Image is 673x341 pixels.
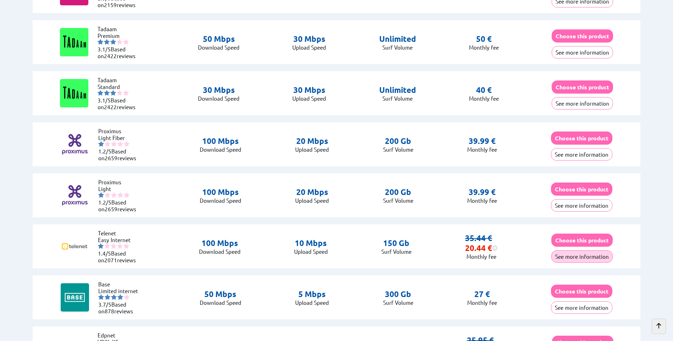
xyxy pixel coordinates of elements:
[98,332,140,339] li: Edpnet
[98,97,111,104] span: 3.1/5
[98,185,141,192] li: Light
[383,146,413,153] p: Surf Volume
[551,285,612,298] button: Choose this product
[105,192,110,198] img: starnr2
[295,197,329,204] p: Upload Speed
[117,90,122,96] img: starnr4
[98,32,140,39] li: Premium
[467,146,497,153] p: Monthly fee
[295,136,329,146] p: 20 Mbps
[61,181,89,209] img: Logo of Proximus
[476,34,492,44] p: 50 €
[117,243,123,249] img: starnr4
[198,95,239,102] p: Download Speed
[200,136,241,146] p: 100 Mbps
[98,294,104,300] img: starnr1
[292,34,326,44] p: 30 Mbps
[551,237,613,244] a: Choose this product
[292,44,326,51] p: Upload Speed
[200,197,241,204] p: Download Speed
[476,85,492,95] p: 40 €
[104,52,117,59] span: 2422
[98,77,140,83] li: Tadaam
[551,186,612,192] a: Choose this product
[98,26,140,32] li: Tadaam
[98,192,104,198] img: starnr1
[60,28,88,56] img: Logo of Tadaam
[474,289,490,299] p: 27 €
[61,130,89,158] img: Logo of Proximus
[292,95,326,102] p: Upload Speed
[98,134,141,141] li: Light Fiber
[117,39,122,45] img: starnr4
[200,146,241,153] p: Download Speed
[124,141,129,147] img: starnr5
[117,294,123,300] img: starnr4
[98,301,111,308] span: 3.7/5
[467,197,497,204] p: Monthly fee
[552,80,613,94] button: Choose this product
[105,294,110,300] img: starnr2
[98,250,140,263] li: Based on reviews
[379,85,416,95] p: Unlimited
[123,243,129,249] img: starnr5
[98,250,111,257] span: 1.4/5
[551,135,612,141] a: Choose this product
[111,294,117,300] img: starnr3
[199,248,241,255] p: Download Speed
[552,33,613,39] a: Choose this product
[98,83,140,90] li: Standard
[379,34,416,44] p: Unlimited
[104,243,110,249] img: starnr2
[295,289,329,299] p: 5 Mbps
[104,1,117,8] span: 2159
[98,281,141,287] li: Base
[552,100,613,107] a: See more information
[98,236,140,243] li: Easy Internet
[552,97,613,110] button: See more information
[379,95,416,102] p: Surf Volume
[295,299,329,306] p: Upload Speed
[105,206,117,212] span: 2659
[110,90,116,96] img: starnr3
[383,197,413,204] p: Surf Volume
[295,187,329,197] p: 20 Mbps
[98,148,111,155] span: 1.2/5
[469,187,496,197] p: 39.99 €
[551,301,612,314] button: See more information
[552,84,613,90] a: Choose this product
[469,44,499,51] p: Monthly fee
[98,199,111,206] span: 1.2/5
[551,183,612,196] button: Choose this product
[123,39,129,45] img: starnr5
[104,39,110,45] img: starnr2
[123,90,129,96] img: starnr5
[200,187,241,197] p: 100 Mbps
[98,128,141,134] li: Proximus
[552,46,613,58] button: See more information
[551,151,612,158] a: See more information
[469,136,496,146] p: 39.99 €
[98,243,104,249] img: starnr1
[383,136,413,146] p: 200 Gb
[294,238,328,248] p: 10 Mbps
[465,233,492,243] s: 35.44 €
[98,199,141,212] li: Based on reviews
[552,49,613,56] a: See more information
[492,245,498,251] img: information
[60,79,88,107] img: Logo of Tadaam
[551,288,612,295] a: Choose this product
[60,232,89,261] img: Logo of Telenet
[98,46,111,52] span: 3.1/5
[61,283,89,312] img: Logo of Base
[294,248,328,255] p: Upload Speed
[98,90,103,96] img: starnr1
[105,155,117,161] span: 2659
[552,29,613,43] button: Choose this product
[383,289,413,299] p: 300 Gb
[98,46,140,59] li: Based on reviews
[383,187,413,197] p: 200 Gb
[111,141,117,147] img: starnr3
[105,141,110,147] img: starnr2
[98,301,141,314] li: Based on reviews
